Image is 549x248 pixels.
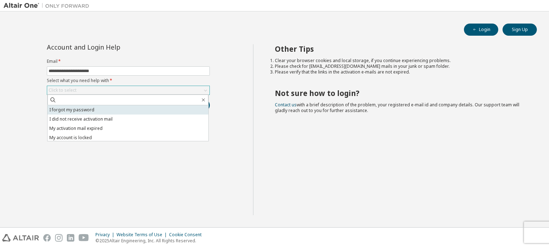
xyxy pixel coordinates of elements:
div: Click to select [47,86,209,95]
p: © 2025 Altair Engineering, Inc. All Rights Reserved. [95,238,206,244]
div: Click to select [49,87,76,93]
img: altair_logo.svg [2,234,39,242]
img: linkedin.svg [67,234,74,242]
label: Select what you need help with [47,78,210,83]
li: Clear your browser cookies and local storage, if you continue experiencing problems. [275,58,524,64]
span: with a brief description of the problem, your registered e-mail id and company details. Our suppo... [275,102,519,113]
img: facebook.svg [43,234,51,242]
div: Privacy [95,232,117,238]
li: I forgot my password [48,105,208,115]
label: Email [47,59,210,64]
a: Contact us [275,102,297,108]
div: Website Terms of Use [117,232,169,238]
h2: Not sure how to login? [275,88,524,98]
img: instagram.svg [55,234,63,242]
img: Altair One [4,2,93,9]
h2: Other Tips [275,44,524,54]
li: Please verify that the links in the activation e-mails are not expired. [275,69,524,75]
button: Sign Up [503,24,537,36]
img: youtube.svg [79,234,89,242]
li: Please check for [EMAIL_ADDRESS][DOMAIN_NAME] mails in your junk or spam folder. [275,64,524,69]
div: Account and Login Help [47,44,177,50]
button: Login [464,24,498,36]
div: Cookie Consent [169,232,206,238]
